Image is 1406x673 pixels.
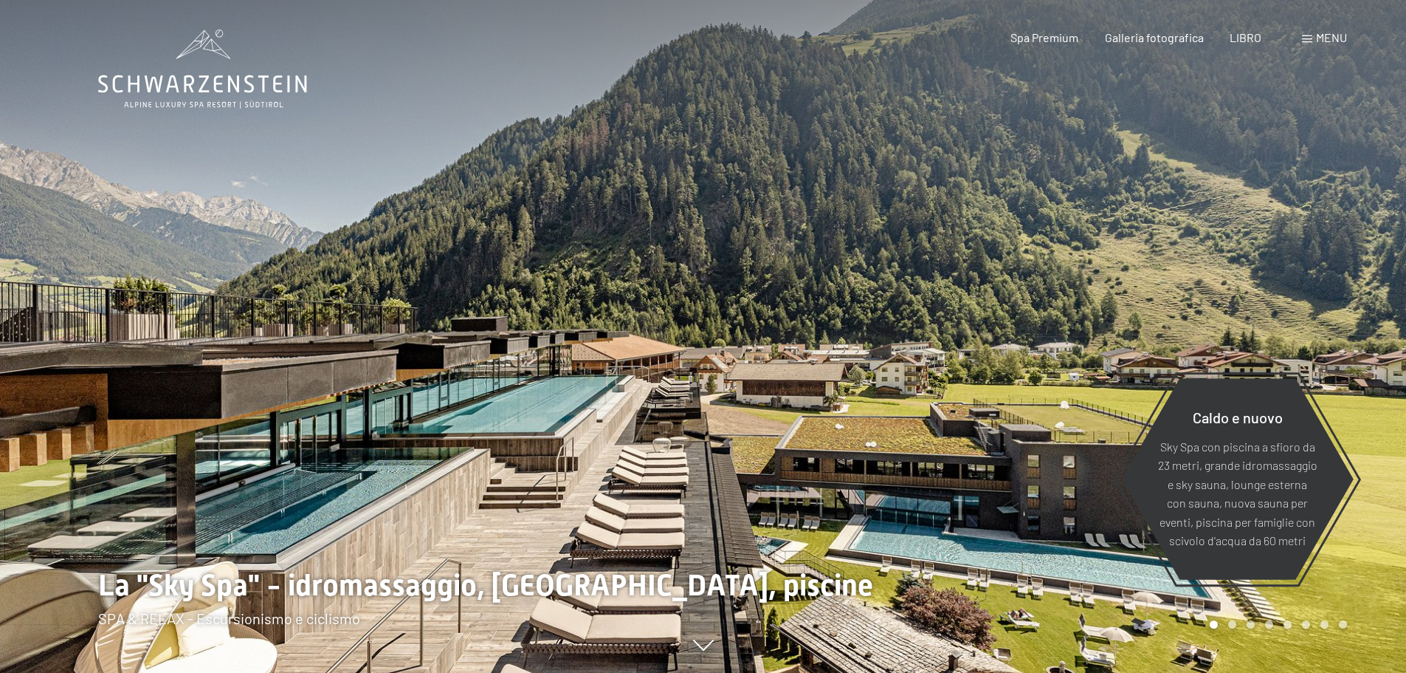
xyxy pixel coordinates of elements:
div: Pagina 5 della giostra [1283,621,1292,629]
div: Carosello Pagina 7 [1320,621,1329,629]
a: LIBRO [1230,30,1261,44]
div: Paginazione carosello [1205,621,1347,629]
div: Pagina 4 del carosello [1265,621,1273,629]
div: Carosello Pagina 2 [1228,621,1236,629]
div: Pagina 3 della giostra [1247,621,1255,629]
a: Galleria fotografica [1105,30,1204,44]
font: Caldo e nuovo [1193,408,1283,426]
font: menu [1316,30,1347,44]
div: Pagina 8 della giostra [1339,621,1347,629]
a: Spa Premium [1010,30,1078,44]
a: Caldo e nuovo Sky Spa con piscina a sfioro da 23 metri, grande idromassaggio e sky sauna, lounge ... [1120,378,1354,581]
div: Pagina 6 della giostra [1302,621,1310,629]
font: Sky Spa con piscina a sfioro da 23 metri, grande idromassaggio e sky sauna, lounge esterna con sa... [1158,439,1317,547]
div: Pagina Carosello 1 (Diapositiva corrente) [1210,621,1218,629]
